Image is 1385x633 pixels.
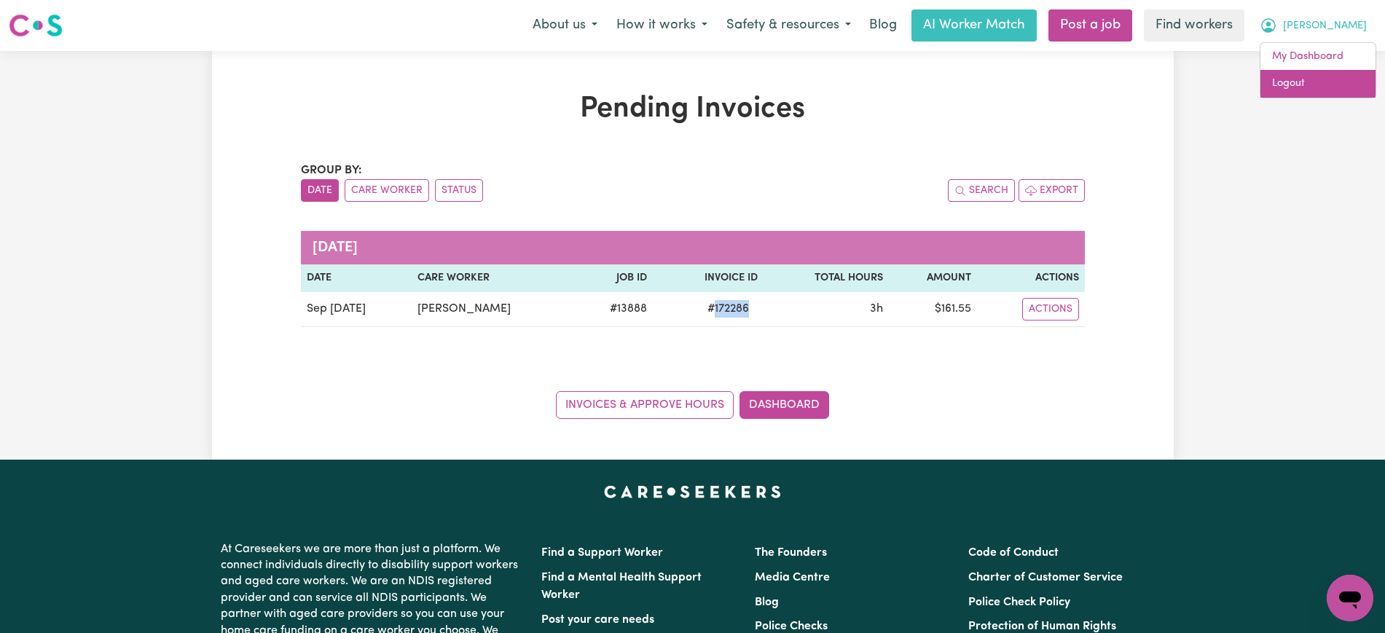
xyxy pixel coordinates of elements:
a: Logout [1260,70,1376,98]
button: sort invoices by paid status [435,179,483,202]
th: Total Hours [764,264,890,292]
a: Invoices & Approve Hours [556,391,734,419]
th: Invoice ID [653,264,764,292]
a: Blog [755,597,779,608]
button: sort invoices by care worker [345,179,429,202]
a: Protection of Human Rights [968,621,1116,632]
iframe: Button to launch messaging window [1327,575,1373,621]
td: [PERSON_NAME] [412,292,576,327]
a: AI Worker Match [911,9,1037,42]
span: 3 hours [870,303,883,315]
img: Careseekers logo [9,12,63,39]
a: Find workers [1144,9,1244,42]
button: About us [523,10,607,41]
a: Police Check Policy [968,597,1070,608]
a: Police Checks [755,621,828,632]
a: Media Centre [755,572,830,583]
a: Post your care needs [541,614,654,626]
div: My Account [1260,42,1376,98]
a: Dashboard [739,391,829,419]
button: sort invoices by date [301,179,339,202]
td: # 13888 [576,292,653,327]
td: $ 161.55 [889,292,977,327]
button: Safety & resources [717,10,860,41]
button: Export [1019,179,1085,202]
td: Sep [DATE] [301,292,412,327]
th: Actions [977,264,1084,292]
a: Careseekers home page [604,486,781,498]
span: Group by: [301,165,362,176]
a: My Dashboard [1260,43,1376,71]
a: The Founders [755,547,827,559]
span: [PERSON_NAME] [1283,18,1367,34]
a: Find a Support Worker [541,547,663,559]
a: Post a job [1048,9,1132,42]
th: Amount [889,264,977,292]
th: Job ID [576,264,653,292]
th: Date [301,264,412,292]
button: Search [948,179,1015,202]
button: Actions [1022,298,1079,321]
a: Careseekers logo [9,9,63,42]
a: Find a Mental Health Support Worker [541,572,702,601]
h1: Pending Invoices [301,92,1085,127]
button: My Account [1250,10,1376,41]
span: # 172286 [699,300,758,318]
button: How it works [607,10,717,41]
a: Charter of Customer Service [968,572,1123,583]
a: Blog [860,9,906,42]
a: Code of Conduct [968,547,1059,559]
caption: [DATE] [301,231,1085,264]
th: Care Worker [412,264,576,292]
